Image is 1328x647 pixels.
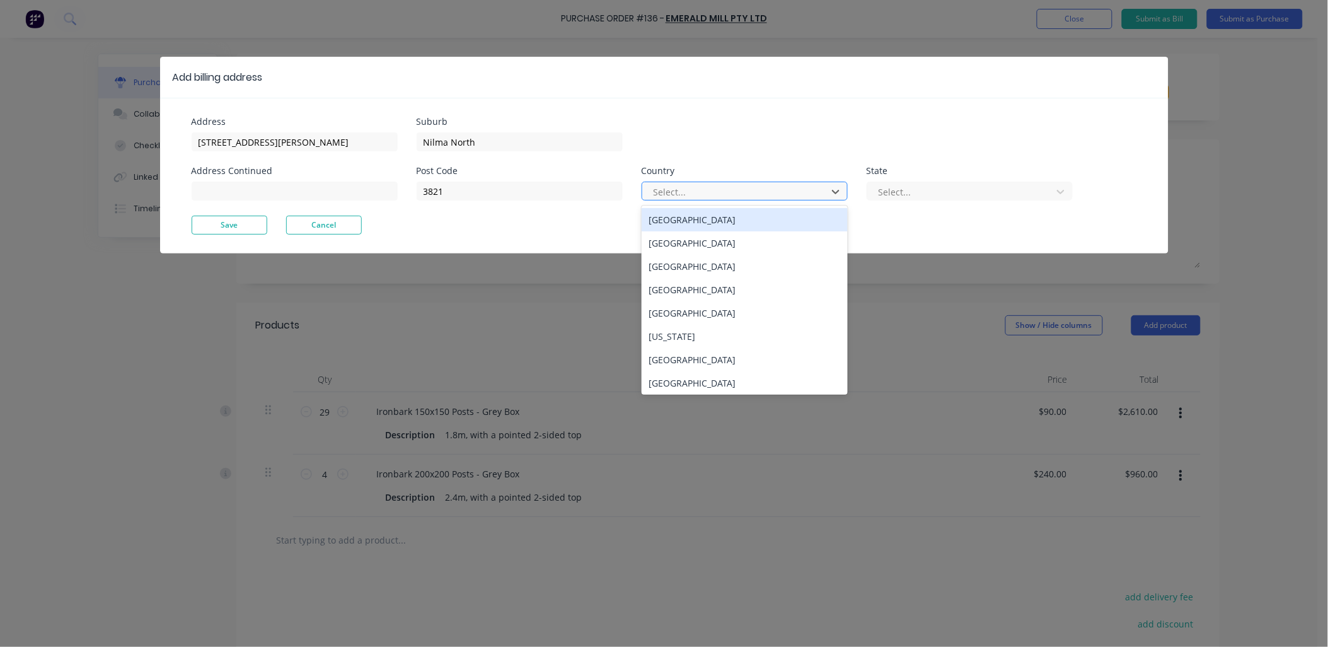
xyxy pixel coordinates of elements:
[417,117,623,126] div: Suburb
[642,371,848,395] div: [GEOGRAPHIC_DATA]
[642,255,848,278] div: [GEOGRAPHIC_DATA]
[642,208,848,231] div: [GEOGRAPHIC_DATA]
[192,216,267,235] button: Save
[642,325,848,348] div: [US_STATE]
[192,166,398,175] div: Address Continued
[642,278,848,301] div: [GEOGRAPHIC_DATA]
[173,70,263,85] div: Add billing address
[417,166,623,175] div: Post Code
[642,301,848,325] div: [GEOGRAPHIC_DATA]
[192,117,398,126] div: Address
[867,166,1073,175] div: State
[642,231,848,255] div: [GEOGRAPHIC_DATA]
[642,166,848,175] div: Country
[642,348,848,371] div: [GEOGRAPHIC_DATA]
[286,216,362,235] button: Cancel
